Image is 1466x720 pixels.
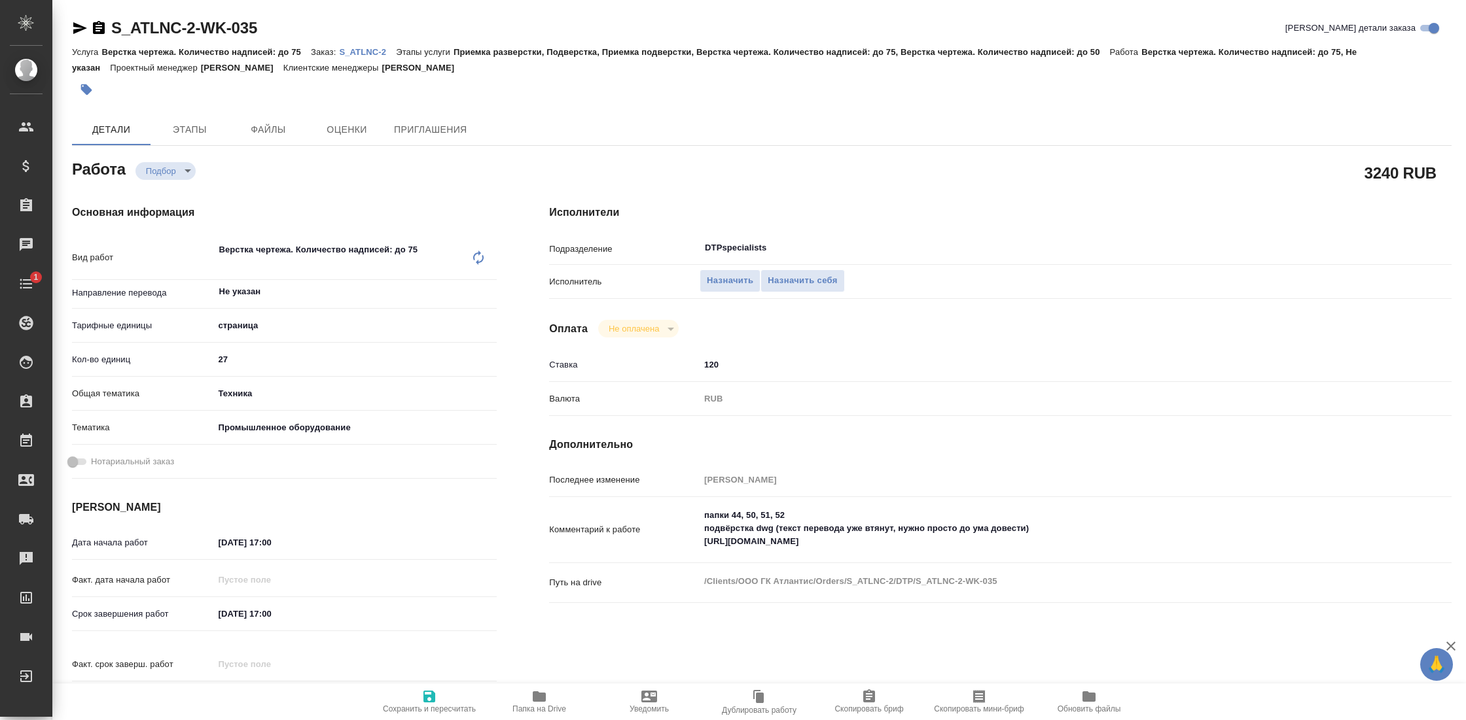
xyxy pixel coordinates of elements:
[605,323,663,334] button: Не оплачена
[237,122,300,138] span: Файлы
[549,473,700,487] p: Последнее изменение
[700,388,1376,410] div: RUB
[213,533,328,552] input: ✎ Введи что-нибудь
[72,658,213,671] p: Факт. срок заверш. работ
[72,156,126,180] h2: Работа
[700,570,1376,592] textarea: /Clients/ООО ГК Атлантис/Orders/S_ATLNC-2/DTP/S_ATLNC-2-WK-035
[72,75,101,104] button: Добавить тэг
[135,162,196,180] div: Подбор
[213,655,328,674] input: Пустое поле
[549,523,700,536] p: Комментарий к работе
[72,205,497,220] h4: Основная информация
[382,63,464,73] p: [PERSON_NAME]
[213,383,497,405] div: Техника
[394,122,467,138] span: Приглашения
[72,574,213,587] p: Факт. дата начала работ
[484,683,594,720] button: Папка на Drive
[72,353,213,366] p: Кол-во единиц
[339,46,396,57] a: S_ATLNC-2
[72,421,213,434] p: Тематика
[101,47,311,57] p: Верстка чертежа. Количество надписей: до 75
[630,704,669,713] span: Уведомить
[1425,651,1448,678] span: 🙏
[924,683,1034,720] button: Скопировать мини-бриф
[598,320,679,337] div: Подбор
[1285,22,1416,35] span: [PERSON_NAME] детали заказа
[549,437,1452,453] h4: Дополнительно
[700,355,1376,374] input: ✎ Введи что-нибудь
[91,20,107,36] button: Скопировать ссылку
[549,275,700,288] p: Исполнитель
[142,165,180,177] button: Подбор
[1365,162,1437,184] h2: 3240 RUB
[91,455,174,468] span: Нотариальный заказ
[549,321,588,337] h4: Оплата
[72,387,213,400] p: Общая тематика
[512,704,566,713] span: Папка на Drive
[72,500,497,515] h4: [PERSON_NAME]
[549,576,700,589] p: Путь на drive
[549,205,1452,220] h4: Исполнители
[707,273,753,288] span: Назначить
[700,504,1376,553] textarea: папки 44, 50, 51, 52 подвёрстка dwg (текст перевода уже втянут, нужно просто до ума довести) [URL...
[1058,704,1121,713] span: Обновить файлы
[72,20,88,36] button: Скопировать ссылку для ЯМессенджера
[72,608,213,621] p: Срок завершения работ
[722,706,796,715] span: Дублировать работу
[396,47,454,57] p: Этапы услуги
[383,704,476,713] span: Сохранить и пересчитать
[213,350,497,369] input: ✎ Введи что-нибудь
[110,63,200,73] p: Проектный менеджер
[213,315,497,337] div: страница
[490,290,492,293] button: Open
[834,704,903,713] span: Скопировать бриф
[72,251,213,264] p: Вид работ
[700,470,1376,489] input: Пустое поле
[339,47,396,57] p: S_ATLNC-2
[158,122,221,138] span: Этапы
[72,286,213,300] p: Направление перевода
[213,570,328,589] input: Пустое поле
[72,319,213,332] p: Тарифные единицы
[374,683,484,720] button: Сохранить и пересчитать
[213,417,497,439] div: Промышленное оборудование
[760,269,844,292] button: Назначить себя
[1034,683,1144,720] button: Обновить файлы
[80,122,143,138] span: Детали
[1420,648,1453,681] button: 🙏
[213,604,328,623] input: ✎ Введи что-нибудь
[594,683,704,720] button: Уведомить
[3,267,49,300] a: 1
[201,63,283,73] p: [PERSON_NAME]
[72,47,101,57] p: Услуга
[111,19,257,37] a: S_ATLNC-2-WK-035
[26,271,46,284] span: 1
[700,269,760,292] button: Назначить
[283,63,382,73] p: Клиентские менеджеры
[768,273,837,288] span: Назначить себя
[1369,247,1372,249] button: Open
[1110,47,1142,57] p: Работа
[549,392,700,405] p: Валюта
[934,704,1024,713] span: Скопировать мини-бриф
[549,358,700,371] p: Ставка
[549,243,700,256] p: Подразделение
[814,683,924,720] button: Скопировать бриф
[311,47,339,57] p: Заказ:
[72,536,213,549] p: Дата начала работ
[704,683,814,720] button: Дублировать работу
[454,47,1110,57] p: Приемка разверстки, Подверстка, Приемка подверстки, Верстка чертежа. Количество надписей: до 75, ...
[315,122,378,138] span: Оценки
